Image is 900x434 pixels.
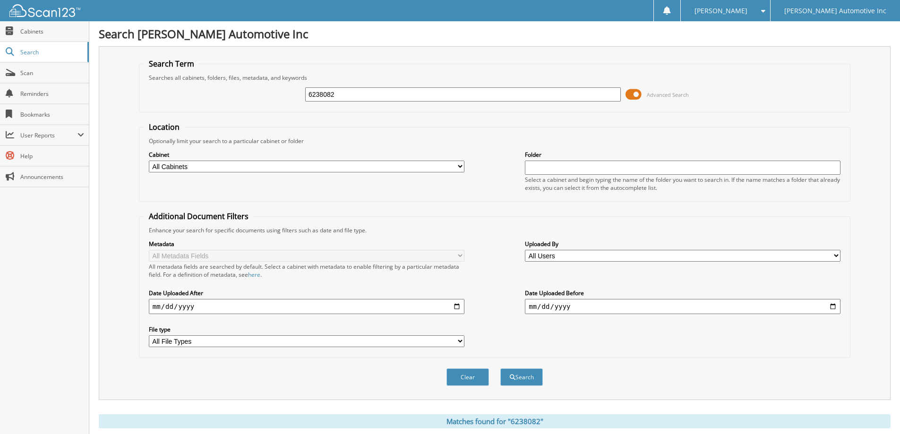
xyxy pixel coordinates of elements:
[99,414,891,428] div: Matches found for "6238082"
[525,176,840,192] div: Select a cabinet and begin typing the name of the folder you want to search in. If the name match...
[647,91,689,98] span: Advanced Search
[446,368,489,386] button: Clear
[20,27,84,35] span: Cabinets
[248,271,260,279] a: here
[149,299,464,314] input: start
[144,122,184,132] legend: Location
[525,299,840,314] input: end
[525,240,840,248] label: Uploaded By
[20,69,84,77] span: Scan
[149,325,464,333] label: File type
[525,151,840,159] label: Folder
[525,289,840,297] label: Date Uploaded Before
[144,59,199,69] legend: Search Term
[20,90,84,98] span: Reminders
[694,8,747,14] span: [PERSON_NAME]
[149,240,464,248] label: Metadata
[149,289,464,297] label: Date Uploaded After
[149,263,464,279] div: All metadata fields are searched by default. Select a cabinet with metadata to enable filtering b...
[144,211,253,221] legend: Additional Document Filters
[20,131,77,139] span: User Reports
[144,226,845,234] div: Enhance your search for specific documents using filters such as date and file type.
[149,151,464,159] label: Cabinet
[20,173,84,181] span: Announcements
[500,368,543,386] button: Search
[9,4,80,17] img: scan123-logo-white.svg
[144,74,845,82] div: Searches all cabinets, folders, files, metadata, and keywords
[20,48,83,56] span: Search
[144,137,845,145] div: Optionally limit your search to a particular cabinet or folder
[20,152,84,160] span: Help
[784,8,886,14] span: [PERSON_NAME] Automotive Inc
[20,111,84,119] span: Bookmarks
[99,26,891,42] h1: Search [PERSON_NAME] Automotive Inc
